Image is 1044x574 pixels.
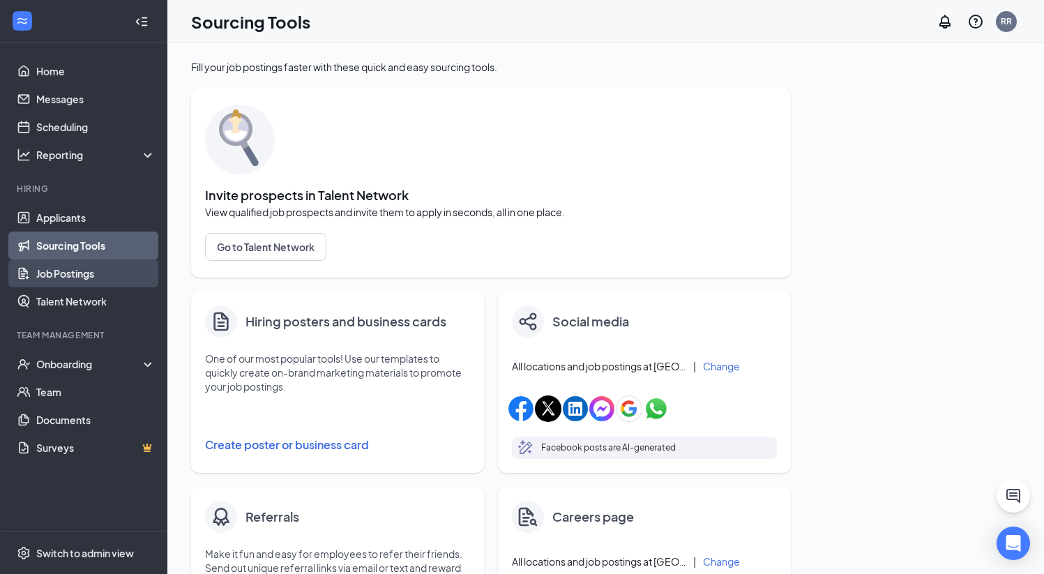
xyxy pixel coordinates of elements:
button: Change [703,557,740,566]
a: Home [36,57,156,85]
img: xIcon [535,395,561,422]
span: Invite prospects in Talent Network [205,188,777,202]
div: Hiring [17,183,153,195]
svg: QuestionInfo [967,13,984,30]
svg: Document [210,310,232,333]
div: Team Management [17,329,153,341]
svg: Notifications [937,13,953,30]
h1: Sourcing Tools [191,10,310,33]
img: linkedinIcon [563,396,588,421]
div: | [693,358,696,374]
button: Change [703,361,740,371]
a: Team [36,378,156,406]
img: sourcing-tools [205,105,275,174]
div: Reporting [36,148,156,162]
span: All locations and job postings at [GEOGRAPHIC_DATA]-fil-A [512,359,686,373]
img: facebookMessengerIcon [589,396,614,421]
h4: Hiring posters and business cards [245,312,446,331]
span: View qualified job prospects and invite them to apply in seconds, all in one place. [205,205,777,219]
h4: Careers page [552,507,634,527]
a: Talent Network [36,287,156,315]
span: All locations and job postings at [GEOGRAPHIC_DATA]-fil-A [512,554,686,568]
a: Applicants [36,204,156,232]
img: whatsappIcon [644,396,669,421]
svg: Analysis [17,148,31,162]
a: Documents [36,406,156,434]
a: SurveysCrown [36,434,156,462]
a: Sourcing Tools [36,232,156,259]
div: Open Intercom Messenger [997,527,1030,560]
a: Messages [36,85,156,113]
img: careers [518,507,538,527]
svg: ChatActive [1005,488,1022,504]
h4: Social media [552,312,629,331]
h4: Referrals [245,507,299,527]
svg: UserCheck [17,357,31,371]
button: Go to Talent Network [205,233,326,261]
p: Facebook posts are AI-generated [541,441,676,455]
img: share [519,312,537,331]
svg: Collapse [135,15,149,29]
button: Create poster or business card [205,431,470,459]
p: One of our most popular tools! Use our templates to quickly create on-brand marketing materials t... [205,352,470,393]
svg: WorkstreamLogo [15,14,29,28]
img: badge [210,506,232,528]
a: Go to Talent Network [205,233,777,261]
svg: MagicPencil [517,439,534,456]
div: | [693,554,696,569]
div: Onboarding [36,357,144,371]
a: Scheduling [36,113,156,141]
a: Job Postings [36,259,156,287]
svg: Settings [17,546,31,560]
img: facebookIcon [508,396,534,421]
div: RR [1001,15,1012,27]
button: ChatActive [997,479,1030,513]
div: Fill your job postings faster with these quick and easy sourcing tools. [191,60,791,74]
div: Switch to admin view [36,546,134,560]
img: googleIcon [616,395,642,422]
